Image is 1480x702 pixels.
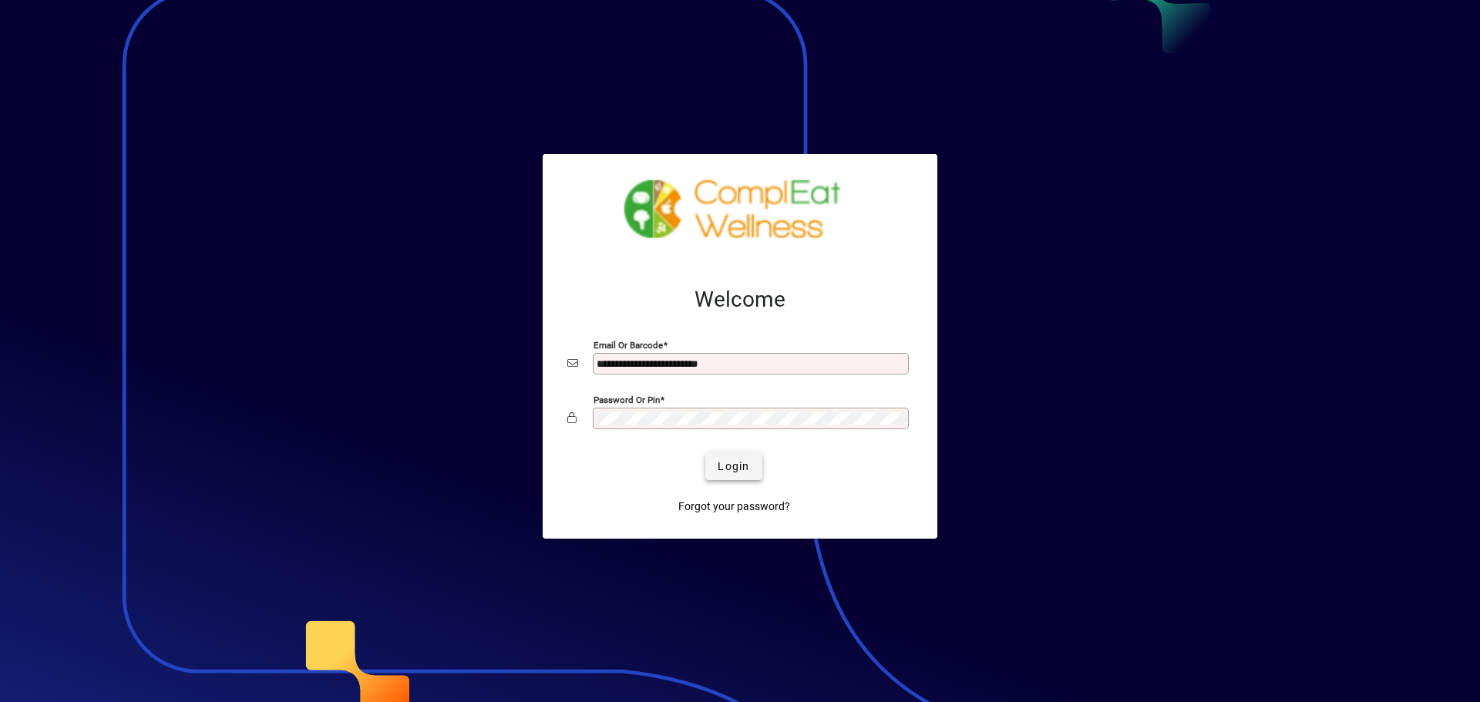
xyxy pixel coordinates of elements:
mat-label: Password or Pin [594,395,660,405]
button: Login [705,452,762,480]
span: Login [718,458,749,475]
span: Forgot your password? [678,499,790,515]
a: Forgot your password? [672,492,796,520]
h2: Welcome [567,287,913,313]
mat-label: Email or Barcode [594,340,663,351]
